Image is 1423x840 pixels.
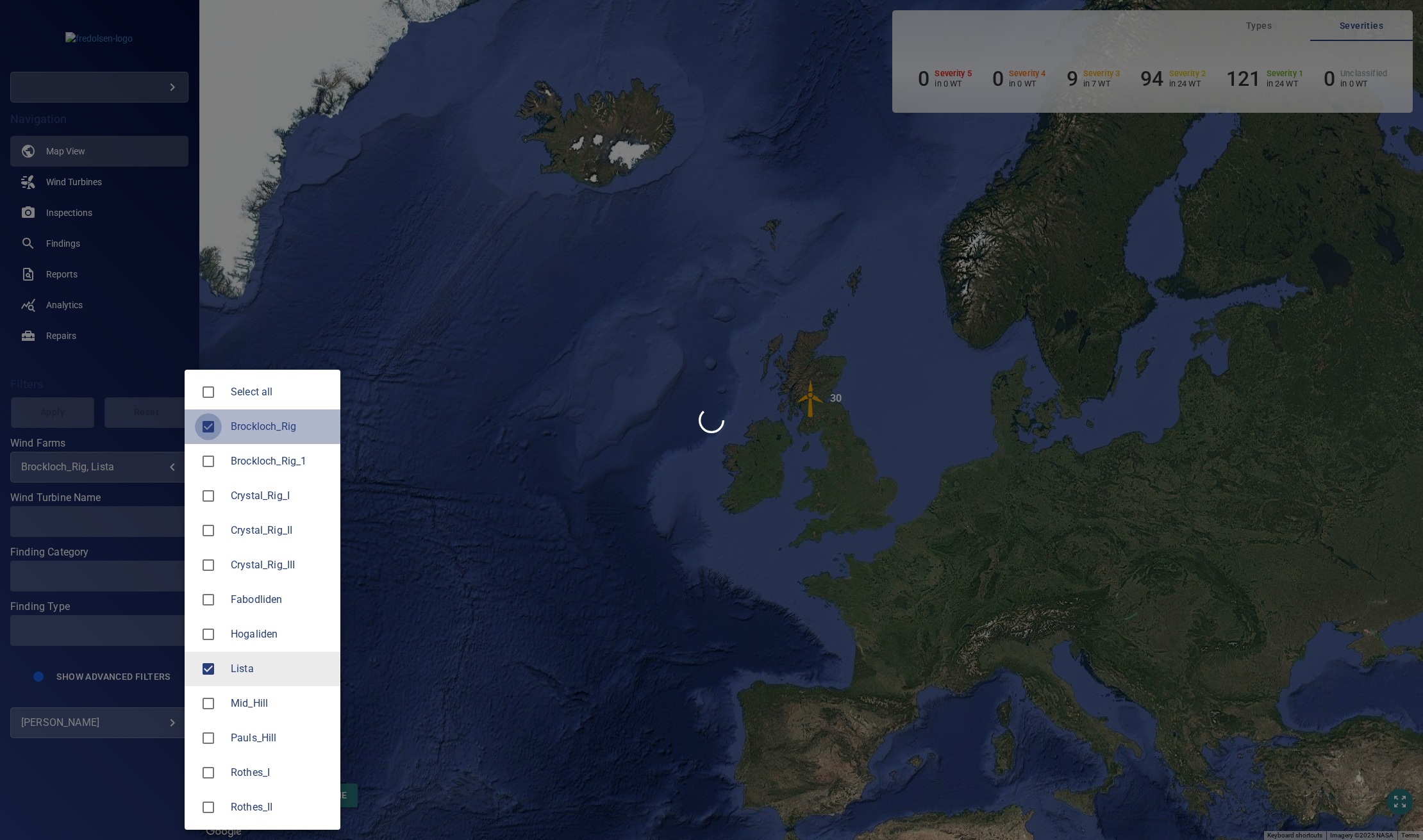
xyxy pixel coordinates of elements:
[231,454,330,469] div: Wind Farms Brockloch_Rig_1
[195,448,222,475] span: Brockloch_Rig_1
[195,759,222,786] span: Rothes_I
[231,696,330,711] div: Wind Farms Mid_Hill
[195,482,222,509] span: Crystal_Rig_I
[231,800,330,815] span: Rothes_II
[231,419,330,434] div: Wind Farms Brockloch_Rig
[195,655,222,682] span: Lista
[231,488,330,504] div: Wind Farms Crystal_Rig_I
[195,621,222,648] span: Hogaliden
[231,661,330,677] span: Lista
[231,592,330,607] div: Wind Farms Fabodliden
[231,730,330,746] div: Wind Farms Pauls_Hill
[185,370,340,830] ul: Brockloch_Rig, Lista
[231,661,330,677] div: Wind Farms Lista
[195,552,222,579] span: Crystal_Rig_III
[231,765,330,780] span: Rothes_I
[231,384,330,400] span: Select all
[231,592,330,607] span: Fabodliden
[231,523,330,538] div: Wind Farms Crystal_Rig_II
[231,523,330,538] span: Crystal_Rig_II
[231,627,330,642] span: Hogaliden
[231,557,330,573] div: Wind Farms Crystal_Rig_III
[231,696,330,711] span: Mid_Hill
[231,730,330,746] span: Pauls_Hill
[195,725,222,752] span: Pauls_Hill
[195,586,222,613] span: Fabodliden
[231,454,330,469] span: Brockloch_Rig_1
[195,517,222,544] span: Crystal_Rig_II
[231,765,330,780] div: Wind Farms Rothes_I
[231,627,330,642] div: Wind Farms Hogaliden
[195,413,222,440] span: Brockloch_Rig
[231,419,330,434] span: Brockloch_Rig
[231,557,330,573] span: Crystal_Rig_III
[195,690,222,717] span: Mid_Hill
[231,488,330,504] span: Crystal_Rig_I
[195,794,222,821] span: Rothes_II
[231,800,330,815] div: Wind Farms Rothes_II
